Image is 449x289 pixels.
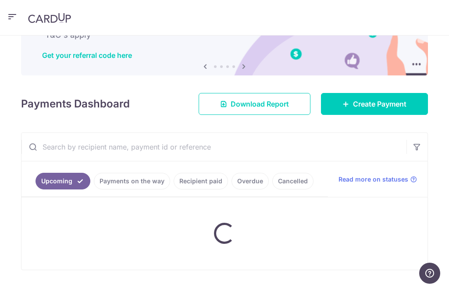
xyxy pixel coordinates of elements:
[231,99,289,109] span: Download Report
[36,173,90,189] a: Upcoming
[353,99,406,109] span: Create Payment
[232,173,269,189] a: Overdue
[21,96,130,112] h4: Payments Dashboard
[94,173,170,189] a: Payments on the way
[21,133,406,161] input: Search by recipient name, payment id or reference
[339,175,417,184] a: Read more on statuses
[199,93,310,115] a: Download Report
[419,263,440,285] iframe: Opens a widget where you can find more information
[174,173,228,189] a: Recipient paid
[339,175,408,184] span: Read more on statuses
[42,51,132,60] a: Get your referral code here
[272,173,314,189] a: Cancelled
[321,93,428,115] a: Create Payment
[28,13,71,23] img: CardUp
